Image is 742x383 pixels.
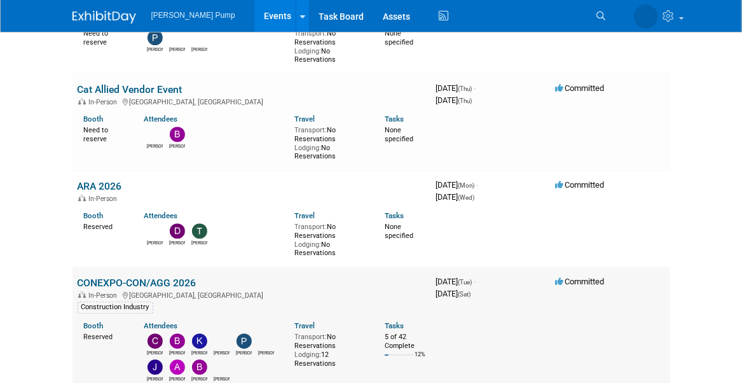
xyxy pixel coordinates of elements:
img: Ryan McHugh [259,333,274,349]
span: Transport: [294,126,327,134]
img: Amanda Smith [192,30,207,45]
div: Patrick Champagne [147,45,163,53]
div: Christopher Thompson [147,349,163,356]
div: Ryan McHugh [258,349,274,356]
img: Amanda Smith [148,127,163,142]
div: Construction Industry [78,302,153,313]
a: CONEXPO-CON/AGG 2026 [78,277,196,289]
div: No Reservations No Reservations [294,27,366,64]
img: Amanda Smith [634,4,658,29]
div: Reserved [84,330,125,342]
span: (Mon) [458,182,475,189]
a: Booth [84,321,104,330]
span: Lodging: [294,240,321,249]
a: Travel [294,211,315,220]
div: [GEOGRAPHIC_DATA], [GEOGRAPHIC_DATA] [78,96,426,106]
span: [DATE] [436,180,479,190]
img: In-Person Event [78,98,86,104]
img: Ryan McHugh [170,30,185,45]
div: [GEOGRAPHIC_DATA], [GEOGRAPHIC_DATA] [78,289,426,300]
div: Need to reserve [84,27,125,46]
div: Amanda Smith [147,142,163,150]
a: ARA 2026 [78,180,122,192]
img: Amanda Smith [148,223,163,239]
img: Brian Lee [192,359,207,375]
span: In-Person [89,195,121,203]
a: Attendees [144,211,177,220]
img: Terry Guerra [192,223,207,239]
div: Amanda Smith [214,349,230,356]
span: Lodging: [294,47,321,55]
span: [DATE] [436,95,472,105]
td: 12% [415,351,425,368]
div: Ryan McHugh [169,45,185,53]
a: Travel [294,321,315,330]
span: Lodging: [294,351,321,359]
img: Patrick Champagne [237,333,252,349]
span: Committed [556,277,605,286]
span: [DATE] [436,277,476,286]
div: No Reservations No Reservations [294,123,366,161]
span: [DATE] [436,192,475,202]
div: Reserved [84,220,125,232]
img: In-Person Event [78,291,86,298]
img: In-Person Event [78,195,86,201]
div: Bobby Zitzka [169,349,185,356]
span: (Sat) [458,291,471,298]
span: [DATE] [436,83,476,93]
div: Amanda Smith [191,45,207,53]
span: Committed [556,180,605,190]
img: Jake Sowders [148,359,163,375]
a: Booth [84,211,104,220]
img: Allan Curry [170,359,185,375]
span: (Thu) [458,97,472,104]
span: None specified [385,29,413,46]
a: Attendees [144,115,177,123]
div: Bobby Zitzka [169,142,185,150]
span: Committed [556,83,605,93]
a: Tasks [385,115,404,123]
img: Patrick Champagne [148,30,163,45]
div: Need to reserve [84,123,125,143]
span: Transport: [294,333,327,341]
img: ExhibitDay [72,11,136,24]
div: Allan Curry [169,375,185,382]
img: Rachel Court [214,359,230,375]
div: Jake Sowders [147,375,163,382]
a: Tasks [385,211,404,220]
a: Booth [84,115,104,123]
div: Rachel Court [214,375,230,382]
div: Amanda Smith [147,239,163,246]
img: Kelly Seliga [192,333,207,349]
span: None specified [385,126,413,143]
a: Attendees [144,321,177,330]
div: No Reservations No Reservations [294,220,366,258]
div: 5 of 42 Complete [385,333,426,350]
span: (Wed) [458,194,475,201]
span: Lodging: [294,144,321,152]
span: In-Person [89,98,121,106]
a: Travel [294,115,315,123]
img: Amanda Smith [214,333,230,349]
img: Christopher Thompson [148,333,163,349]
img: Bobby Zitzka [170,127,185,142]
span: [PERSON_NAME] Pump [151,11,235,20]
span: - [474,83,476,93]
img: David Perry [170,223,185,239]
div: Brian Lee [191,375,207,382]
a: Tasks [385,321,404,330]
span: - [474,277,476,286]
span: (Thu) [458,85,472,92]
img: Bobby Zitzka [170,333,185,349]
span: (Tue) [458,279,472,286]
span: None specified [385,223,413,240]
span: Transport: [294,29,327,38]
div: Patrick Champagne [236,349,252,356]
span: Transport: [294,223,327,231]
div: Kelly Seliga [191,349,207,356]
div: No Reservations 12 Reservations [294,330,366,368]
div: David Perry [169,239,185,246]
a: Cat Allied Vendor Event [78,83,182,95]
span: In-Person [89,291,121,300]
div: Terry Guerra [191,239,207,246]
